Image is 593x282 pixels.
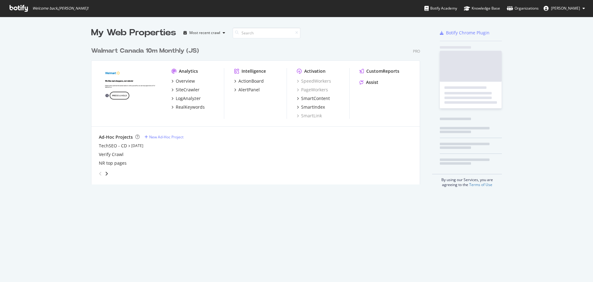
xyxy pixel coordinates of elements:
[297,95,330,102] a: SmartContent
[176,78,195,84] div: Overview
[91,46,199,55] div: Walmart Canada 10m Monthly (JS)
[91,46,201,55] a: Walmart Canada 10m Monthly (JS)
[297,113,322,119] a: SmartLink
[238,87,260,93] div: AlertPanel
[446,30,490,36] div: Botify Chrome Plugin
[145,134,183,140] a: New Ad-Hoc Project
[238,78,264,84] div: ActionBoard
[171,87,200,93] a: SiteCrawler
[171,95,201,102] a: LogAnalyzer
[99,68,162,118] img: walmart.ca
[99,143,127,149] a: TechSEO - CD
[301,95,330,102] div: SmartContent
[469,182,492,187] a: Terms of Use
[104,171,109,177] div: angle-right
[297,78,331,84] a: SpeedWorkers
[551,6,580,11] span: Maham Shahid
[301,104,325,110] div: SmartIndex
[432,174,502,187] div: By using our Services, you are agreeing to the
[131,143,143,148] a: [DATE]
[181,28,228,38] button: Most recent crawl
[539,3,590,13] button: [PERSON_NAME]
[234,78,264,84] a: ActionBoard
[507,5,539,11] div: Organizations
[304,68,326,74] div: Activation
[440,30,490,36] a: Botify Chrome Plugin
[360,79,378,85] a: Assist
[171,104,205,110] a: RealKeywords
[99,151,124,158] a: Verify Crawl
[189,31,220,35] div: Most recent crawl
[99,134,133,140] div: Ad-Hoc Projects
[91,27,176,39] div: My Web Properties
[99,160,127,166] a: NR top pages
[242,68,266,74] div: Intelligence
[32,6,88,11] span: Welcome back, [PERSON_NAME] !
[91,39,425,184] div: grid
[234,87,260,93] a: AlertPanel
[297,104,325,110] a: SmartIndex
[176,104,205,110] div: RealKeywords
[297,87,328,93] a: PageWorkers
[413,49,420,54] div: Pro
[149,134,183,140] div: New Ad-Hoc Project
[176,95,201,102] div: LogAnalyzer
[424,5,457,11] div: Botify Academy
[176,87,200,93] div: SiteCrawler
[233,28,301,38] input: Search
[171,78,195,84] a: Overview
[464,5,500,11] div: Knowledge Base
[366,68,399,74] div: CustomReports
[366,79,378,85] div: Assist
[96,169,104,179] div: angle-left
[360,68,399,74] a: CustomReports
[179,68,198,74] div: Analytics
